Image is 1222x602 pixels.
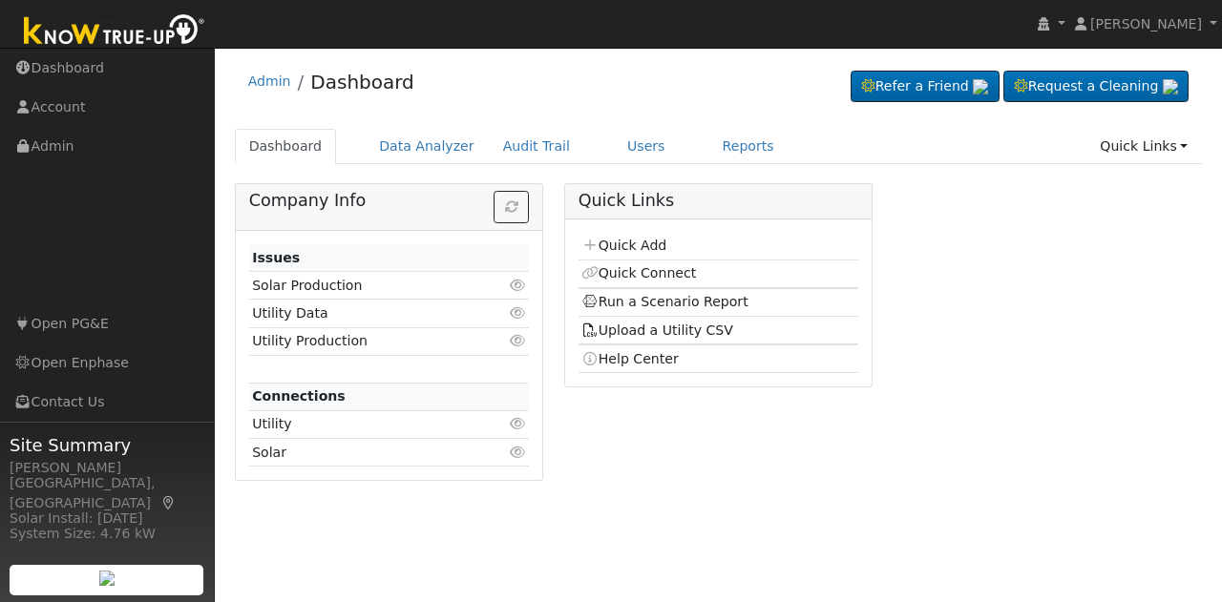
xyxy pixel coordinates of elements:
td: Utility Production [249,327,484,355]
a: Upload a Utility CSV [581,322,733,338]
a: Admin [248,73,291,89]
td: Utility Data [249,300,484,327]
a: Run a Scenario Report [581,294,748,309]
h5: Quick Links [579,191,859,211]
img: retrieve [973,79,988,94]
i: Click to view [509,417,526,430]
a: Audit Trail [489,129,584,164]
td: Solar [249,439,484,467]
h5: Company Info [249,191,530,211]
a: Data Analyzer [365,129,489,164]
span: [PERSON_NAME] [1090,16,1202,31]
i: Click to view [509,279,526,292]
img: Know True-Up [14,10,215,53]
a: Refer a Friend [851,71,1000,103]
div: Solar Install: [DATE] [10,509,204,529]
a: Request a Cleaning [1003,71,1189,103]
div: [PERSON_NAME] [10,458,204,478]
a: Users [613,129,680,164]
div: System Size: 4.76 kW [10,524,204,544]
a: Help Center [581,351,679,366]
i: Click to view [509,334,526,347]
a: Reports [708,129,789,164]
img: retrieve [1163,79,1178,94]
td: Utility [249,410,484,438]
span: Site Summary [10,432,204,458]
strong: Connections [252,388,346,404]
div: [GEOGRAPHIC_DATA], [GEOGRAPHIC_DATA] [10,473,204,513]
i: Click to view [509,306,526,320]
td: Solar Production [249,272,484,300]
img: retrieve [99,571,115,586]
a: Map [160,495,178,510]
a: Dashboard [235,129,337,164]
i: Click to view [509,446,526,459]
a: Quick Connect [581,265,696,280]
strong: Issues [252,250,300,265]
a: Dashboard [310,71,414,93]
a: Quick Links [1085,129,1202,164]
a: Quick Add [581,238,666,253]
